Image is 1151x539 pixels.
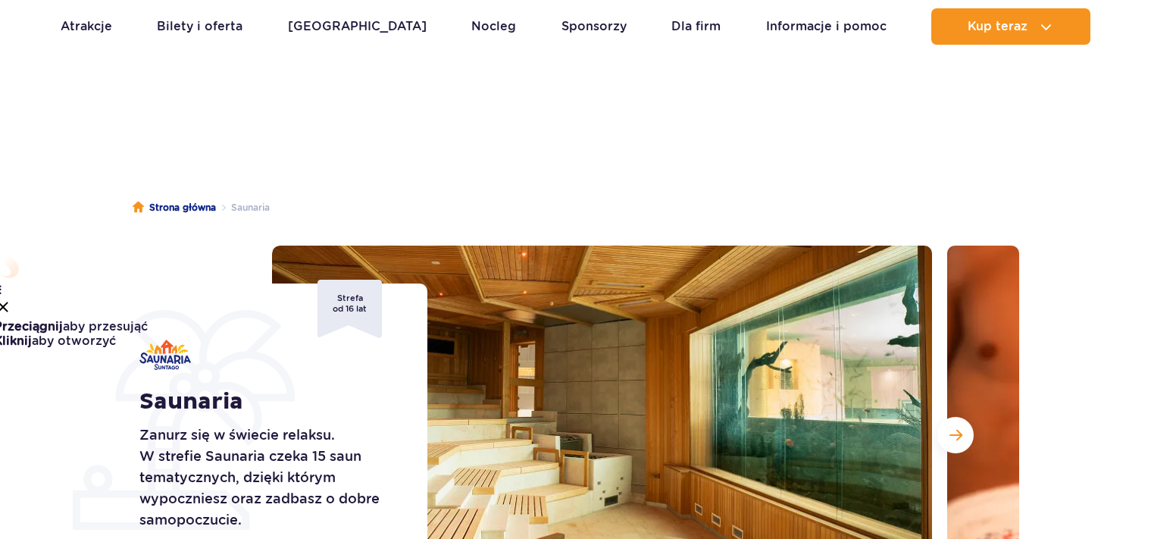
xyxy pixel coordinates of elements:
[139,340,191,370] img: Saunaria
[133,200,216,215] a: Strona główna
[216,200,270,215] li: Saunaria
[139,388,393,415] h1: Saunaria
[288,8,427,45] a: [GEOGRAPHIC_DATA]
[61,8,112,45] a: Atrakcje
[766,8,887,45] a: Informacje i pomoc
[317,280,382,338] div: Strefa od 16 lat
[931,8,1090,45] button: Kup teraz
[937,417,974,453] button: Następny slajd
[139,425,393,531] p: Zanurz się w świecie relaksu. W strefie Saunaria czeka 15 saun tematycznych, dzięki którym wypocz...
[671,8,721,45] a: Dla firm
[471,8,516,45] a: Nocleg
[968,20,1027,33] span: Kup teraz
[561,8,627,45] a: Sponsorzy
[157,8,242,45] a: Bilety i oferta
